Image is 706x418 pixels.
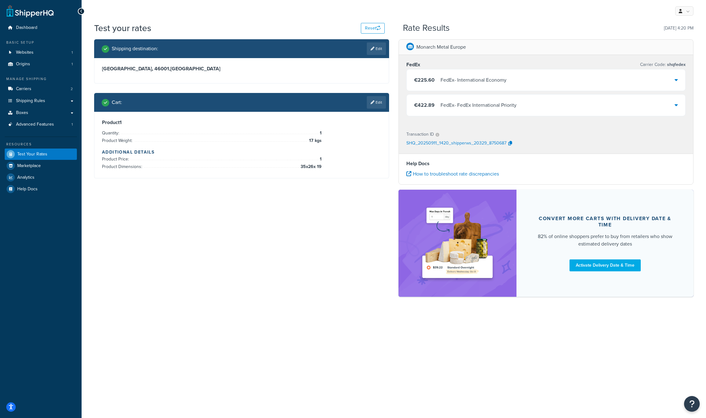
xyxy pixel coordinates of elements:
[16,62,30,67] span: Origins
[406,160,686,167] h4: Help Docs
[71,86,73,92] span: 2
[441,76,506,84] div: FedEx - International Economy
[5,58,77,70] li: Origins
[16,50,34,55] span: Websites
[406,139,506,148] p: SHQ_20250911_1420_shipperws_20329_8750687
[570,259,641,271] a: Activate Delivery Date & Time
[5,47,77,58] a: Websites1
[664,24,693,33] p: [DATE] 4:20 PM
[441,101,516,110] div: FedEx - FedEx International Priority
[416,43,466,52] p: Monarch Metal Europe
[17,175,35,180] span: Analytics
[5,160,77,171] a: Marketplace
[102,137,134,144] span: Product Weight:
[5,172,77,183] a: Analytics
[308,137,322,144] span: 17 kgs
[318,155,322,163] span: 1
[361,23,385,34] button: Reset
[5,183,77,195] a: Help Docs
[367,42,386,55] a: Edit
[5,83,77,95] a: Carriers2
[16,98,45,104] span: Shipping Rules
[406,170,499,177] a: How to troubleshoot rate discrepancies
[5,119,77,130] a: Advanced Features1
[5,142,77,147] div: Resources
[102,119,381,126] h3: Product 1
[17,152,47,157] span: Test Your Rates
[72,122,73,127] span: 1
[5,22,77,34] a: Dashboard
[16,122,54,127] span: Advanced Features
[414,76,435,84] span: €225.60
[72,50,73,55] span: 1
[406,62,420,68] h3: FedEx
[5,47,77,58] li: Websites
[94,22,151,34] h1: Test your rates
[102,66,381,72] h3: [GEOGRAPHIC_DATA], 46001 , [GEOGRAPHIC_DATA]
[5,83,77,95] li: Carriers
[403,23,450,33] h2: Rate Results
[17,163,41,169] span: Marketplace
[414,101,435,109] span: €422.89
[532,215,678,228] div: Convert more carts with delivery date & time
[406,130,434,139] p: Transaction ID
[5,40,77,45] div: Basic Setup
[684,396,700,412] button: Open Resource Center
[102,156,131,162] span: Product Price:
[16,110,28,116] span: Boxes
[299,163,322,171] span: 35 x 26 x 19
[112,46,158,52] h2: Shipping destination :
[102,130,121,136] span: Quantity:
[102,149,381,155] h4: Additional Details
[5,76,77,82] div: Manage Shipping
[5,119,77,130] li: Advanced Features
[532,233,678,248] div: 82% of online shoppers prefer to buy from retailers who show estimated delivery dates
[418,199,497,287] img: feature-image-ddt-36eae7f7280da8017bfb280eaccd9c446f90b1fe08728e4019434db127062ab4.png
[318,129,322,137] span: 1
[666,61,686,68] span: shqfedex
[5,149,77,160] a: Test Your Rates
[5,107,77,119] a: Boxes
[367,96,386,109] a: Edit
[16,25,37,30] span: Dashboard
[5,95,77,107] a: Shipping Rules
[5,58,77,70] a: Origins1
[16,86,31,92] span: Carriers
[112,100,122,105] h2: Cart :
[17,187,38,192] span: Help Docs
[640,60,686,69] p: Carrier Code:
[102,163,144,170] span: Product Dimensions:
[72,62,73,67] span: 1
